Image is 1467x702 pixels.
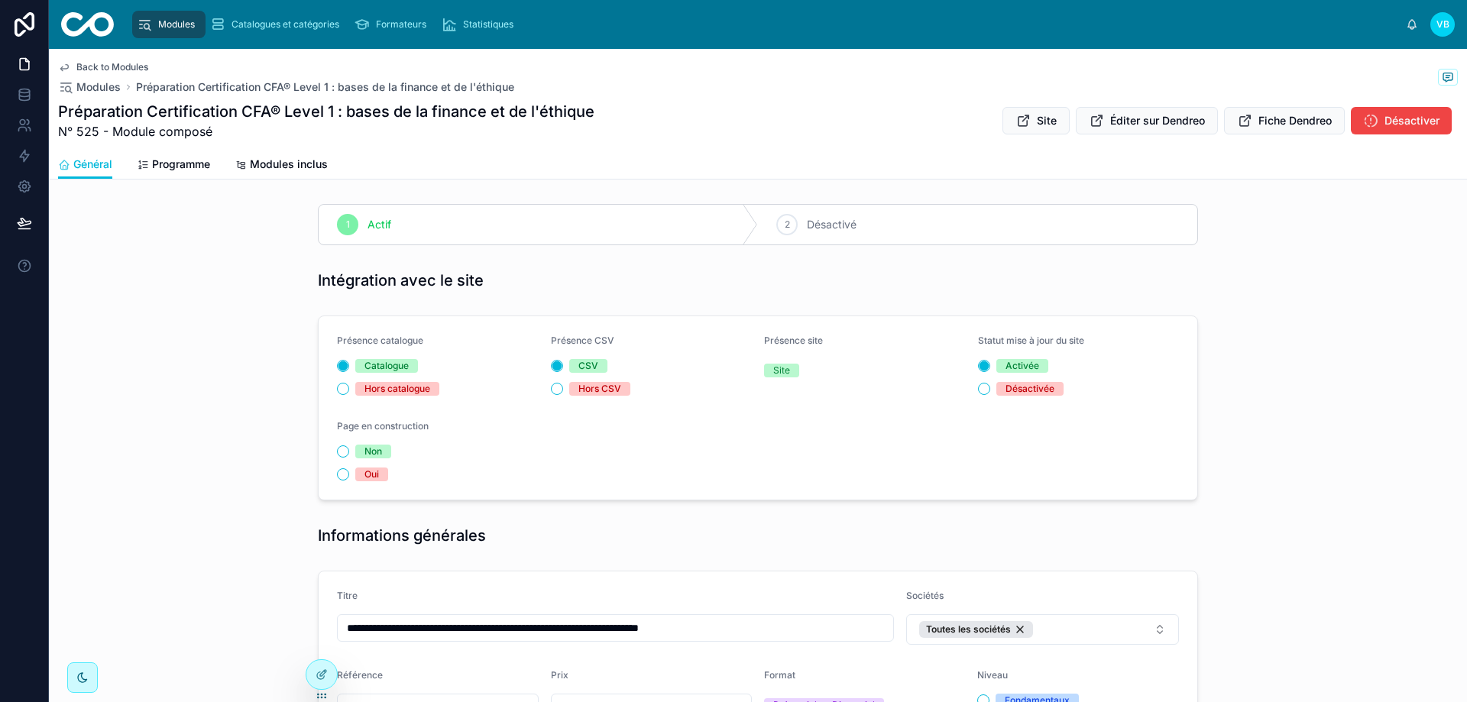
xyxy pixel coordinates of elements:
[364,359,409,373] div: Catalogue
[368,217,391,232] span: Actif
[1258,113,1332,128] span: Fiche Dendreo
[318,270,484,291] h1: Intégration avec le site
[58,122,594,141] span: N° 525 - Module composé
[58,150,112,180] a: Général
[76,61,148,73] span: Back to Modules
[785,218,790,231] span: 2
[1002,107,1070,134] button: Site
[1224,107,1345,134] button: Fiche Dendreo
[1436,18,1449,31] span: VB
[73,157,112,172] span: Général
[137,150,210,181] a: Programme
[906,614,1179,645] button: Select Button
[926,623,1011,636] span: Toutes les sociétés
[376,18,426,31] span: Formateurs
[1006,382,1054,396] div: Désactivée
[364,445,382,458] div: Non
[773,364,790,377] div: Site
[152,157,210,172] span: Programme
[1006,359,1039,373] div: Activée
[578,382,621,396] div: Hors CSV
[350,11,437,38] a: Formateurs
[1351,107,1452,134] button: Désactiver
[337,590,358,601] span: Titre
[1037,113,1057,128] span: Site
[76,79,121,95] span: Modules
[132,11,206,38] a: Modules
[58,61,148,73] a: Back to Modules
[764,335,823,346] span: Présence site
[364,467,379,481] div: Oui
[764,669,795,681] span: Format
[807,217,857,232] span: Désactivé
[250,157,328,172] span: Modules inclus
[1110,113,1205,128] span: Éditer sur Dendreo
[337,420,429,432] span: Page en construction
[318,525,486,546] h1: Informations générales
[978,335,1084,346] span: Statut mise à jour du site
[906,590,944,601] span: Sociétés
[126,8,1406,41] div: scrollable content
[919,621,1033,638] button: Unselect 7
[337,669,383,681] span: Référence
[1076,107,1218,134] button: Éditer sur Dendreo
[437,11,524,38] a: Statistiques
[136,79,514,95] a: Préparation Certification CFA® Level 1 : bases de la finance et de l'éthique
[977,669,1008,681] span: Niveau
[1384,113,1439,128] span: Désactiver
[463,18,513,31] span: Statistiques
[58,101,594,122] h1: Préparation Certification CFA® Level 1 : bases de la finance et de l'éthique
[58,79,121,95] a: Modules
[158,18,195,31] span: Modules
[232,18,339,31] span: Catalogues et catégories
[235,150,328,181] a: Modules inclus
[346,218,350,231] span: 1
[337,335,423,346] span: Présence catalogue
[61,12,114,37] img: App logo
[578,359,598,373] div: CSV
[206,11,350,38] a: Catalogues et catégories
[551,669,568,681] span: Prix
[551,335,614,346] span: Présence CSV
[364,382,430,396] div: Hors catalogue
